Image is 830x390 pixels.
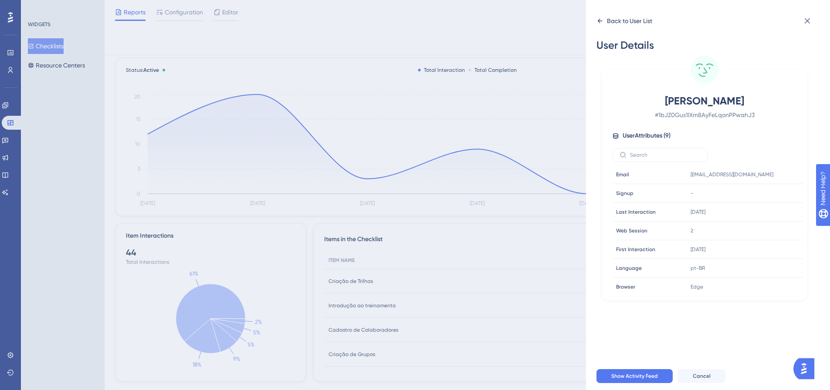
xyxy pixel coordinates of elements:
span: First Interaction [616,246,655,253]
span: Show Activity Feed [611,373,658,380]
input: Search [630,152,701,158]
span: [EMAIL_ADDRESS][DOMAIN_NAME] [691,171,773,178]
span: Email [616,171,629,178]
button: Cancel [678,369,725,383]
span: Need Help? [20,2,54,13]
time: [DATE] [691,209,705,215]
div: Back to User List [607,16,652,26]
span: [PERSON_NAME] [628,94,781,108]
span: - [691,190,693,197]
span: User Attributes ( 9 ) [623,131,671,141]
time: [DATE] [691,246,705,252]
span: Last Interaction [616,208,656,215]
span: Edge [691,283,703,290]
span: Cancel [693,373,711,380]
button: Show Activity Feed [596,369,673,383]
iframe: UserGuiding AI Assistant Launcher [793,356,820,382]
span: Web Session [616,227,647,234]
span: Browser [616,283,635,290]
span: Language [616,265,642,272]
span: Signup [616,190,634,197]
div: User Details [596,38,813,52]
span: 2 [691,227,693,234]
span: # 1bJZ0Gus1lXm8AyFeLqonPPwahJ3 [628,110,781,120]
span: pt-BR [691,265,705,272]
